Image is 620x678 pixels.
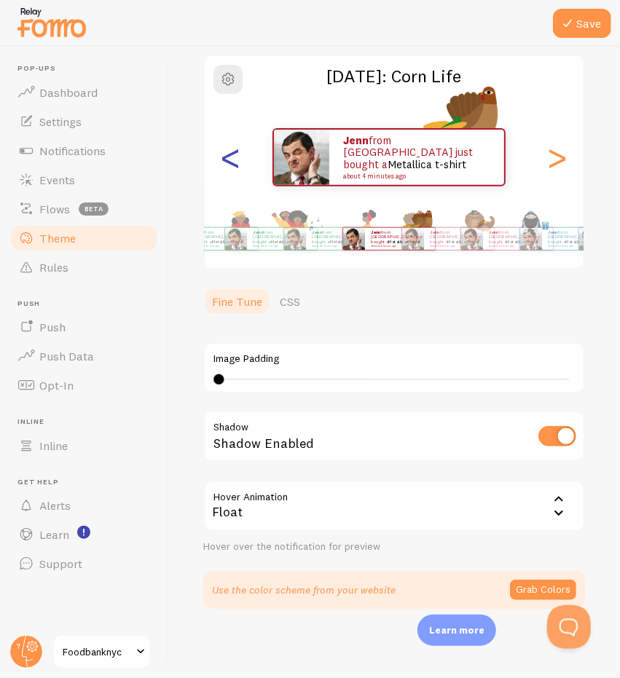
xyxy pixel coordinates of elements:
[52,634,151,669] a: Foodbanknyc
[39,260,68,275] span: Rules
[203,481,585,532] div: Float
[312,245,369,248] small: about 4 minutes ago
[9,520,159,549] a: Learn
[9,107,159,136] a: Settings
[312,229,322,235] strong: Jenn
[39,527,69,542] span: Learn
[9,549,159,578] a: Support
[388,239,420,245] a: Metallica t-shirt
[489,229,547,248] p: from [GEOGRAPHIC_DATA] just bought a
[548,245,605,248] small: about 4 minutes ago
[39,202,70,216] span: Flows
[9,165,159,194] a: Events
[271,287,309,316] a: CSS
[548,229,606,248] p: from [GEOGRAPHIC_DATA] just bought a
[9,431,159,460] a: Inline
[39,438,68,453] span: Inline
[17,478,159,487] span: Get Help
[39,498,71,513] span: Alerts
[547,605,591,649] iframe: Help Scout Beacon - Open
[519,228,541,250] img: Fomo
[77,526,90,539] svg: <p>Watch New Feature Tutorials!</p>
[39,349,94,363] span: Push Data
[506,239,538,245] a: Metallica t-shirt
[203,411,585,464] div: Shadow Enabled
[39,85,98,100] span: Dashboard
[430,229,440,235] strong: Jenn
[17,64,159,74] span: Pop-ups
[222,105,240,210] div: Previous slide
[17,299,159,309] span: Push
[39,556,82,571] span: Support
[371,229,429,248] p: from [GEOGRAPHIC_DATA] just bought a
[39,320,66,334] span: Push
[9,491,159,520] a: Alerts
[460,228,482,250] img: Fomo
[9,253,159,282] a: Rules
[447,239,479,245] a: Metallica t-shirt
[253,229,263,235] strong: Jenn
[203,287,271,316] a: Fine Tune
[9,78,159,107] a: Dashboard
[9,194,159,224] a: Flows beta
[489,245,546,248] small: about 4 minutes ago
[549,105,566,210] div: Next slide
[283,228,305,250] img: Fomo
[9,312,159,342] a: Push
[430,229,488,248] p: from [GEOGRAPHIC_DATA] just bought a
[213,352,575,366] label: Image Padding
[17,417,159,427] span: Inline
[224,228,246,250] img: Fomo
[39,114,82,129] span: Settings
[578,228,600,250] img: Fomo
[39,173,75,187] span: Events
[212,583,396,597] p: Use the color scheme from your website
[548,229,558,235] strong: Jenn
[401,228,423,250] img: Fomo
[344,133,369,147] strong: Jenn
[253,229,311,248] p: from [GEOGRAPHIC_DATA] just bought a
[9,342,159,371] a: Push Data
[489,229,499,235] strong: Jenn
[371,229,381,235] strong: Jenn
[417,615,496,646] div: Learn more
[9,136,159,165] a: Notifications
[39,143,106,158] span: Notifications
[342,228,364,250] img: Fomo
[274,130,329,185] img: Fomo
[430,245,487,248] small: about 4 minutes ago
[329,239,361,245] a: Metallica t-shirt
[203,540,585,553] div: Hover over the notification for preview
[371,245,428,248] small: about 4 minutes ago
[211,239,243,245] a: Metallica t-shirt
[205,65,584,87] h2: [DATE]: Corn Life
[270,239,302,245] a: Metallica t-shirt
[194,245,251,248] small: about 4 minutes ago
[510,580,576,600] button: Grab Colors
[15,4,88,41] img: fomo-relay-logo-orange.svg
[565,239,597,245] a: Metallica t-shirt
[9,224,159,253] a: Theme
[39,231,76,245] span: Theme
[63,643,132,661] span: Foodbanknyc
[344,135,490,180] p: from [GEOGRAPHIC_DATA] just bought a
[344,173,485,180] small: about 4 minutes ago
[429,623,484,637] p: Learn more
[194,229,252,248] p: from [GEOGRAPHIC_DATA] just bought a
[253,245,310,248] small: about 4 minutes ago
[79,202,109,216] span: beta
[39,378,74,393] span: Opt-In
[388,157,467,171] a: Metallica t-shirt
[312,229,370,248] p: from [GEOGRAPHIC_DATA] just bought a
[9,371,159,400] a: Opt-In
